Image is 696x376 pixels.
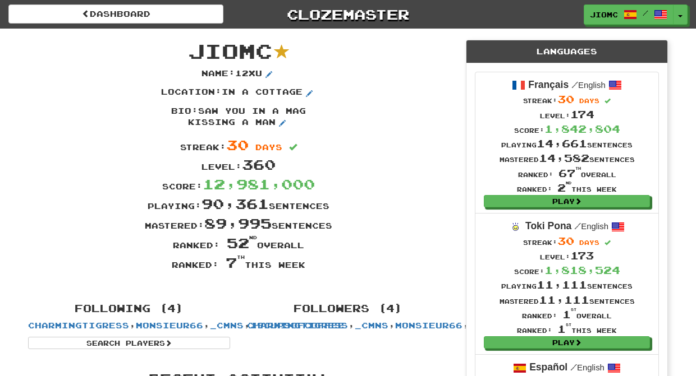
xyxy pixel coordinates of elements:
[500,277,635,292] div: Playing sentences
[242,156,276,173] span: 360
[240,4,455,24] a: Clozemaster
[557,323,571,335] span: 1
[570,362,577,372] span: /
[500,234,635,248] div: Streak:
[528,79,569,90] strong: Français
[557,93,574,105] span: 30
[247,303,449,314] h4: Followers (4)
[500,166,635,180] div: Ranked: overall
[643,9,648,17] span: /
[500,307,635,322] div: Ranked: overall
[539,294,589,306] span: 11,111
[571,81,606,90] small: English
[557,182,571,194] span: 2
[484,195,650,207] a: Play
[544,264,620,276] span: 1,818,524
[226,254,245,271] span: 7
[28,303,230,314] h4: Following (4)
[570,363,605,372] small: English
[579,97,599,104] span: days
[590,10,618,20] span: JioMc
[20,213,457,233] div: Mastered: sentences
[188,39,272,63] span: JioMc
[574,222,608,231] small: English
[500,293,635,307] div: Mastered sentences
[255,142,282,152] span: days
[240,278,278,289] iframe: fb:share_button Facebook Social Plugin
[20,135,457,155] div: Streak:
[570,249,594,262] span: 173
[226,136,249,153] span: 30
[571,308,576,312] sup: st
[20,155,457,174] div: Level:
[571,80,578,90] span: /
[20,233,457,253] div: Ranked: overall
[557,235,574,247] span: 30
[8,4,223,24] a: Dashboard
[20,253,457,272] div: Ranked: this week
[566,181,571,185] sup: nd
[529,361,567,373] strong: Español
[500,322,635,336] div: Ranked: this week
[20,194,457,213] div: Playing: sentences
[203,175,315,192] span: 12,981,000
[202,68,276,81] p: Name : 12xu
[605,240,611,246] span: Streak includes today.
[28,321,129,330] a: CharmingTigress
[537,278,587,291] span: 11,111
[20,174,457,194] div: Score:
[500,92,635,106] div: Streak:
[539,152,589,164] span: 14,582
[605,98,611,104] span: Streak includes today.
[395,321,463,330] a: monsieur66
[562,308,576,321] span: 1
[227,234,257,251] span: 52
[574,221,581,231] span: /
[500,248,635,263] div: Level:
[500,263,635,277] div: Score:
[579,239,599,246] span: days
[161,86,316,100] p: Location : in a cottage
[500,107,635,122] div: Level:
[28,337,230,349] a: Search Players
[136,321,203,330] a: monsieur66
[199,278,236,289] iframe: X Post Button
[500,151,635,165] div: Mastered sentences
[575,166,581,170] sup: th
[249,235,257,240] sup: nd
[500,122,635,136] div: Score:
[466,40,667,63] div: Languages
[537,137,587,150] span: 14,661
[584,4,674,25] a: JioMc /
[239,298,457,331] div: , , ,
[237,254,245,260] sup: th
[355,321,388,330] a: _cmns
[210,321,244,330] a: _cmns
[558,167,581,179] span: 67
[204,215,272,231] span: 89,995
[202,195,269,212] span: 90,361
[500,136,635,151] div: Playing sentences
[570,108,594,120] span: 174
[500,180,635,195] div: Ranked: this week
[484,336,650,349] a: Play
[566,323,571,327] sup: st
[154,105,323,130] p: Bio : saw you in a mag kissing a man
[247,321,348,330] a: CharmingTigress
[525,220,571,231] strong: Toki Pona
[20,298,239,349] div: , , ,
[544,123,620,135] span: 1,842,804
